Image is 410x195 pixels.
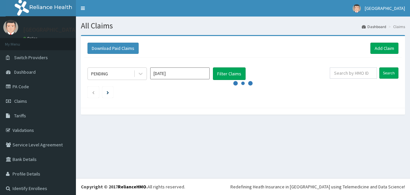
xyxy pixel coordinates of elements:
[107,89,109,95] a: Next page
[230,183,405,190] div: Redefining Heath Insurance in [GEOGRAPHIC_DATA] using Telemedicine and Data Science!
[23,27,78,33] p: [GEOGRAPHIC_DATA]
[92,89,95,95] a: Previous page
[330,67,377,79] input: Search by HMO ID
[118,184,146,190] a: RelianceHMO
[370,43,398,54] a: Add Claim
[365,5,405,11] span: [GEOGRAPHIC_DATA]
[353,4,361,13] img: User Image
[14,55,48,60] span: Switch Providers
[87,43,139,54] button: Download Paid Claims
[3,20,18,35] img: User Image
[233,73,253,93] svg: audio-loading
[14,98,27,104] span: Claims
[150,67,210,79] input: Select Month and Year
[362,24,386,29] a: Dashboard
[387,24,405,29] li: Claims
[76,178,410,195] footer: All rights reserved.
[14,113,26,119] span: Tariffs
[81,21,405,30] h1: All Claims
[91,70,108,77] div: PENDING
[213,67,246,80] button: Filter Claims
[379,67,398,79] input: Search
[23,36,39,41] a: Online
[81,184,148,190] strong: Copyright © 2017 .
[14,69,36,75] span: Dashboard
